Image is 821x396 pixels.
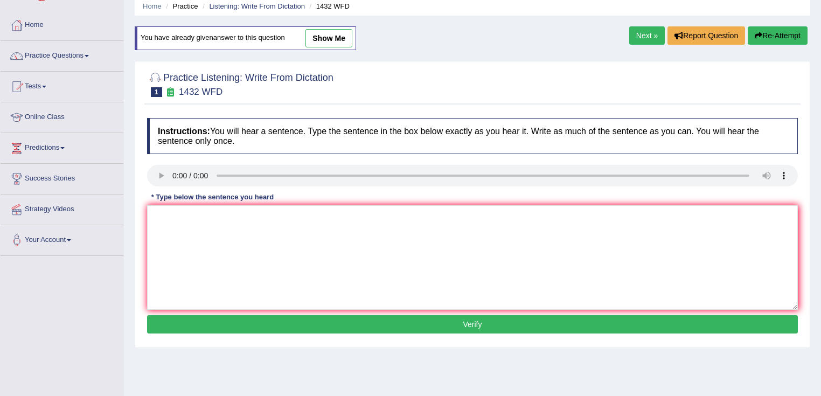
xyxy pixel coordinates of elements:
[748,26,808,45] button: Re-Attempt
[1,225,123,252] a: Your Account
[165,87,176,98] small: Exam occurring question
[1,72,123,99] a: Tests
[163,1,198,11] li: Practice
[143,2,162,10] a: Home
[209,2,305,10] a: Listening: Write From Dictation
[1,164,123,191] a: Success Stories
[1,41,123,68] a: Practice Questions
[629,26,665,45] a: Next »
[135,26,356,50] div: You have already given answer to this question
[305,29,352,47] a: show me
[1,102,123,129] a: Online Class
[147,192,278,202] div: * Type below the sentence you heard
[151,87,162,97] span: 1
[179,87,222,97] small: 1432 WFD
[158,127,210,136] b: Instructions:
[147,70,333,97] h2: Practice Listening: Write From Dictation
[147,118,798,154] h4: You will hear a sentence. Type the sentence in the box below exactly as you hear it. Write as muc...
[1,194,123,221] a: Strategy Videos
[667,26,745,45] button: Report Question
[1,10,123,37] a: Home
[307,1,350,11] li: 1432 WFD
[1,133,123,160] a: Predictions
[147,315,798,334] button: Verify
